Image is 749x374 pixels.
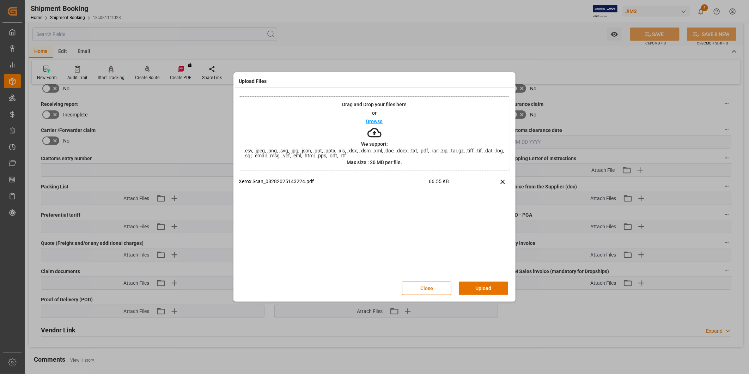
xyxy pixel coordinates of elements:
[372,110,377,115] p: or
[361,141,388,146] p: We support:
[366,119,383,124] p: Browse
[239,148,510,158] span: .csv, .jpeg, .png, .svg, .jpg, .json, .ppt, .pptx, .xls, .xlsx, .xlsm, .xml, .doc, .docx, .txt, ....
[429,178,477,190] span: 66.55 KB
[402,282,451,295] button: Close
[459,282,508,295] button: Upload
[239,178,429,185] p: Xerox Scan_08282025143224.pdf
[239,96,510,170] div: Drag and Drop your files hereorBrowseWe support:.csv, .jpeg, .png, .svg, .jpg, .json, .ppt, .pptx...
[342,102,407,107] p: Drag and Drop your files here
[239,78,267,85] h4: Upload Files
[347,160,402,165] p: Max size : 20 MB per file.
